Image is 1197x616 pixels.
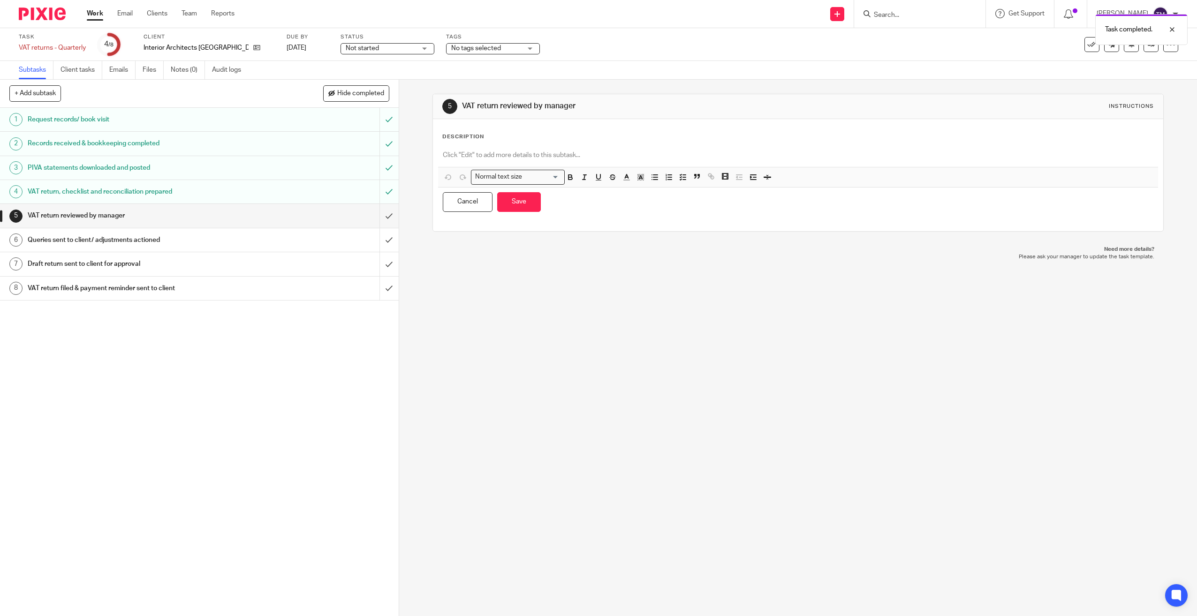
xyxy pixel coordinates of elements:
h1: Records received & bookkeeping completed [28,136,256,150]
h1: VAT return reviewed by manager [462,101,818,111]
div: 7 [9,257,23,270]
span: Normal text size [473,172,524,182]
input: Search for option [525,172,559,182]
span: No tags selected [451,45,501,52]
div: Search for option [471,170,565,184]
a: Clients [147,9,167,18]
label: Task [19,33,86,41]
a: Audit logs [212,61,248,79]
a: Reports [211,9,235,18]
h1: Draft return sent to client for approval [28,257,256,271]
h1: PIVA statements downloaded and posted [28,161,256,175]
button: Hide completed [323,85,389,101]
button: + Add subtask [9,85,61,101]
label: Due by [287,33,329,41]
p: Description [442,133,484,141]
span: Hide completed [337,90,384,98]
h1: Queries sent to client/ adjustments actioned [28,233,256,247]
div: 4 [9,185,23,198]
h1: VAT return reviewed by manager [28,209,256,223]
a: Notes (0) [171,61,205,79]
a: Files [143,61,164,79]
h1: Request records/ book visit [28,113,256,127]
a: Work [87,9,103,18]
div: 6 [9,233,23,247]
img: Pixie [19,8,66,20]
h1: VAT return filed & payment reminder sent to client [28,281,256,295]
button: Save [497,192,541,212]
div: Instructions [1109,103,1154,110]
a: Email [117,9,133,18]
a: Client tasks [61,61,102,79]
p: Need more details? [442,246,1155,253]
label: Status [341,33,434,41]
div: 8 [9,282,23,295]
div: 1 [9,113,23,126]
p: Task completed. [1105,25,1152,34]
p: Interior Architects [GEOGRAPHIC_DATA] [144,43,249,53]
div: 5 [9,210,23,223]
p: Please ask your manager to update the task template. [442,253,1155,261]
button: Cancel [443,192,492,212]
span: Not started [346,45,379,52]
a: Team [182,9,197,18]
div: 2 [9,137,23,150]
small: /8 [108,42,114,47]
div: 3 [9,161,23,174]
div: 4 [104,39,114,50]
h1: VAT return, checklist and reconciliation prepared [28,185,256,199]
label: Client [144,33,275,41]
div: VAT returns - Quarterly [19,43,86,53]
span: [DATE] [287,45,306,51]
img: svg%3E [1153,7,1168,22]
div: 5 [442,99,457,114]
a: Subtasks [19,61,53,79]
label: Tags [446,33,540,41]
a: Emails [109,61,136,79]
